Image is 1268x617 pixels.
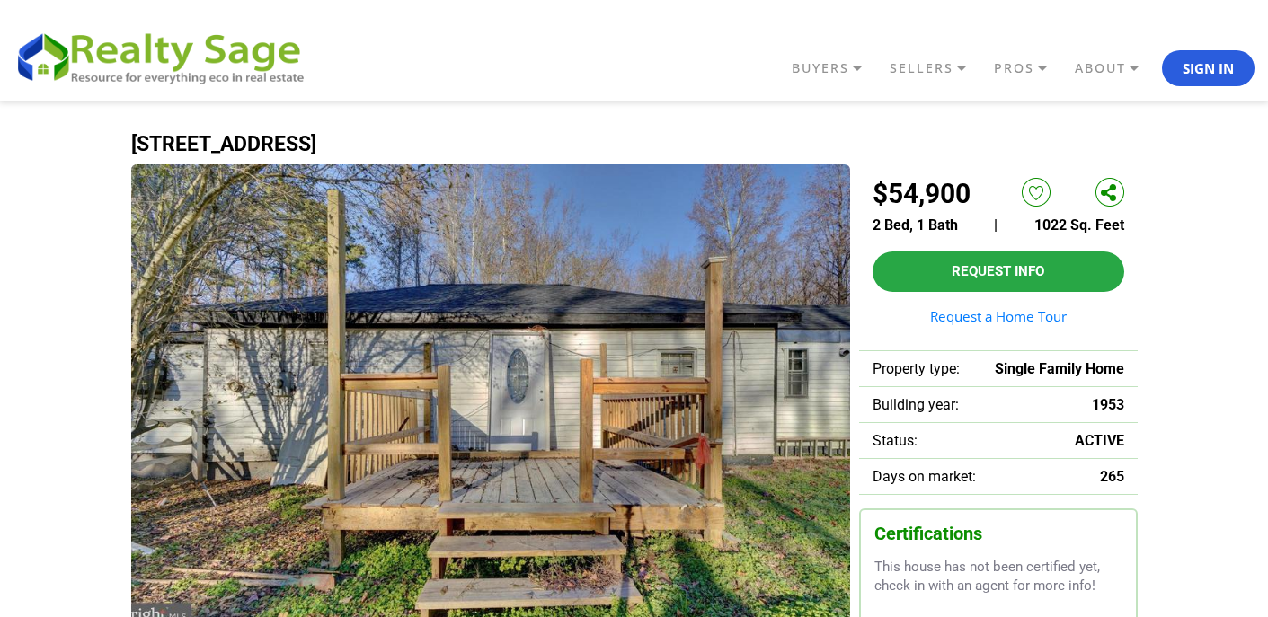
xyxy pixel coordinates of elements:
[1100,468,1124,485] span: 265
[873,396,959,413] span: Building year:
[1162,50,1255,86] button: Sign In
[13,27,319,86] img: REALTY SAGE
[873,251,1124,292] button: Request Info
[787,53,885,84] a: BUYERS
[873,432,918,449] span: Status:
[874,524,1122,544] h3: Certifications
[1075,432,1124,449] span: ACTIVE
[1034,216,1124,234] span: 1022 Sq. Feet
[1070,53,1162,84] a: ABOUT
[874,558,1122,596] p: This house has not been certified yet, check in with an agent for more info!
[885,53,989,84] a: SELLERS
[989,53,1070,84] a: PROS
[1092,396,1124,413] span: 1953
[994,216,998,234] span: |
[995,360,1124,377] span: Single Family Home
[873,360,960,377] span: Property type:
[131,133,1138,155] h1: [STREET_ADDRESS]
[873,216,958,234] span: 2 Bed, 1 Bath
[873,468,976,485] span: Days on market:
[873,310,1124,323] a: Request a Home Tour
[873,178,971,209] h2: $54,900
